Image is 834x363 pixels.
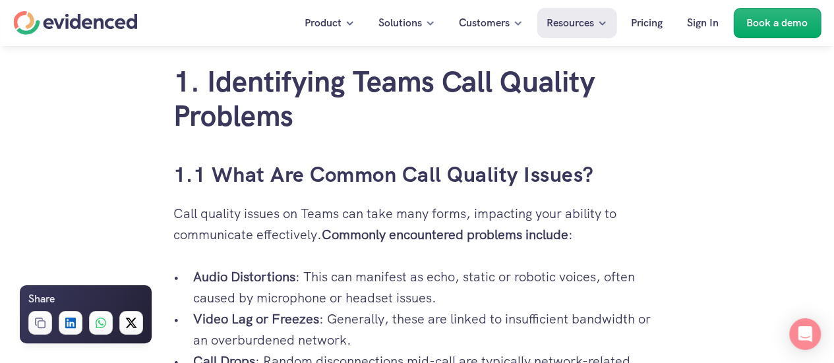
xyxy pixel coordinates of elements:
[193,310,319,327] strong: Video Lag or Freezes
[621,8,672,38] a: Pricing
[547,14,594,32] p: Resources
[173,63,602,135] a: 1. Identifying Teams Call Quality Problems
[305,14,342,32] p: Product
[733,8,821,38] a: Book a demo
[28,291,55,308] h6: Share
[789,318,821,350] div: Open Intercom Messenger
[459,14,510,32] p: Customers
[746,14,808,32] p: Book a demo
[322,226,568,243] strong: Commonly encountered problems include
[687,14,719,32] p: Sign In
[193,308,661,350] p: : Generally, these are linked to insufficient bandwidth or an overburdened network.
[193,266,661,308] p: : This can manifest as echo, static or robotic voices, often caused by microphone or headset issues.
[631,14,663,32] p: Pricing
[173,203,661,245] p: Call quality issues on Teams can take many forms, impacting your ability to communicate effective...
[677,8,729,38] a: Sign In
[193,268,295,285] strong: Audio Distortions
[173,161,594,188] a: 1.1 What Are Common Call Quality Issues?
[378,14,422,32] p: Solutions
[13,11,137,35] a: Home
